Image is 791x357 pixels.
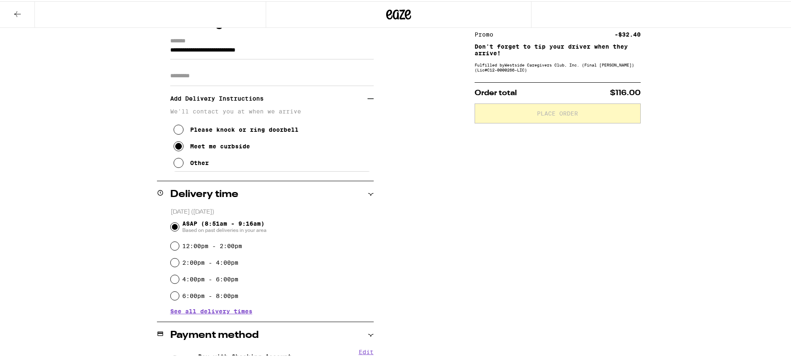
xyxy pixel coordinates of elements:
[182,241,242,248] label: 12:00pm - 2:00pm
[182,275,238,281] label: 4:00pm - 6:00pm
[182,219,267,232] span: ASAP (8:51am - 9:16am)
[170,107,374,113] p: We'll contact you at when we arrive
[475,61,641,71] div: Fulfilled by Westside Caregivers Club, Inc. (Final [PERSON_NAME]) (Lic# C12-0000266-LIC )
[170,307,252,313] button: See all delivery times
[537,109,578,115] span: Place Order
[475,30,499,36] div: Promo
[190,158,209,165] div: Other
[475,42,641,55] p: Don't forget to tip your driver when they arrive!
[174,120,299,137] button: Please knock or ring doorbell
[174,137,250,153] button: Meet me curbside
[170,188,238,198] h2: Delivery time
[475,102,641,122] button: Place Order
[174,153,209,170] button: Other
[610,88,641,96] span: $116.00
[475,88,517,96] span: Order total
[615,30,641,36] div: -$32.40
[182,291,238,298] label: 6:00pm - 8:00pm
[359,347,374,354] button: Edit
[190,125,299,132] div: Please knock or ring doorbell
[182,258,238,265] label: 2:00pm - 4:00pm
[190,142,250,148] div: Meet me curbside
[182,226,267,232] span: Based on past deliveries in your area
[171,207,374,215] p: [DATE] ([DATE])
[170,88,367,107] h3: Add Delivery Instructions
[170,329,259,339] h2: Payment method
